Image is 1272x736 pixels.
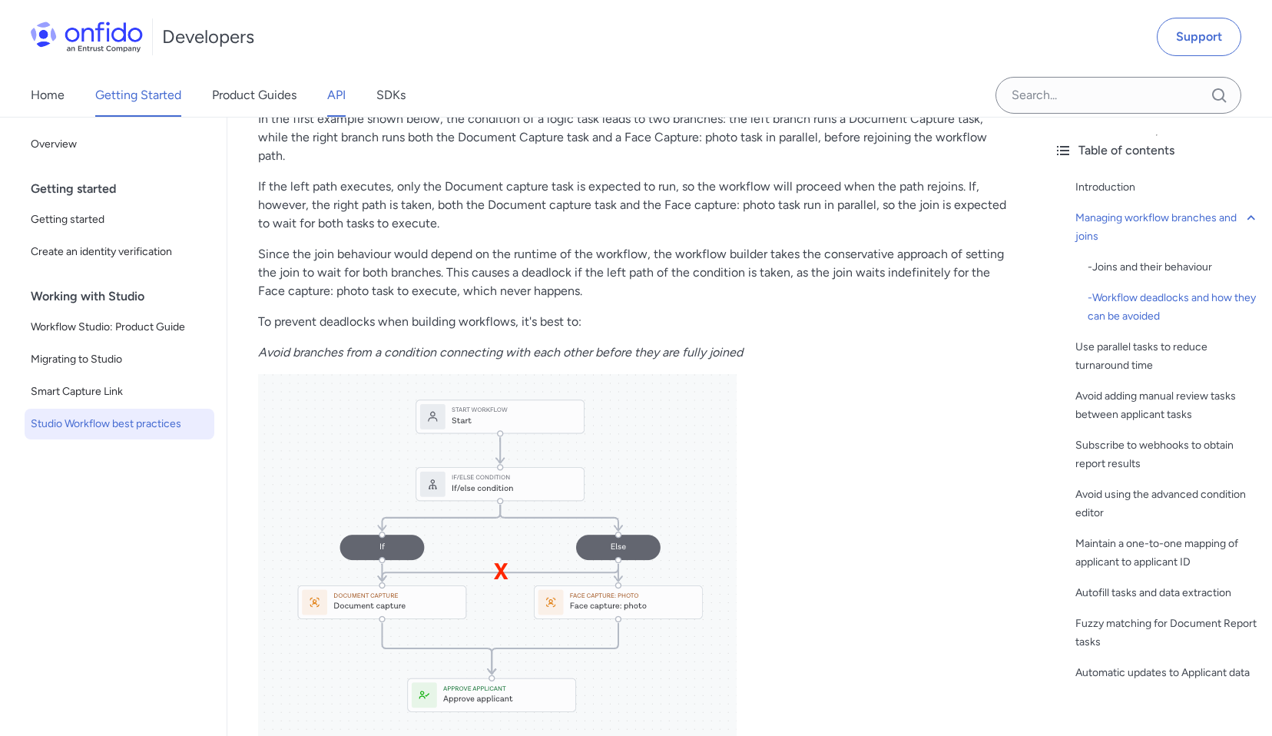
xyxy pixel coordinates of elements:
[25,204,214,235] a: Getting started
[25,312,214,343] a: Workflow Studio: Product Guide
[1075,664,1260,682] a: Automatic updates to Applicant data
[25,129,214,160] a: Overview
[31,135,208,154] span: Overview
[25,344,214,375] a: Migrating to Studio
[1075,436,1260,473] a: Subscribe to webhooks to obtain report results
[31,383,208,401] span: Smart Capture Link
[25,409,214,439] a: Studio Workflow best practices
[1075,584,1260,602] a: Autofill tasks and data extraction
[1088,289,1260,326] div: - Workflow deadlocks and how they can be avoided
[1157,18,1241,56] a: Support
[327,74,346,117] a: API
[1088,258,1260,277] a: -Joins and their behaviour
[212,74,296,117] a: Product Guides
[31,281,220,312] div: Working with Studio
[1075,387,1260,424] a: Avoid adding manual review tasks between applicant tasks
[1088,289,1260,326] a: -Workflow deadlocks and how they can be avoided
[376,74,406,117] a: SDKs
[1075,615,1260,651] a: Fuzzy matching for Document Report tasks
[31,243,208,261] span: Create an identity verification
[31,22,143,52] img: Onfido Logo
[258,245,1011,300] p: Since the join behaviour would depend on the runtime of the workflow, the workflow builder takes ...
[25,376,214,407] a: Smart Capture Link
[31,415,208,433] span: Studio Workflow best practices
[25,237,214,267] a: Create an identity verification
[258,110,1011,165] p: In the first example shown below, the condition of a logic task leads to two branches: the left b...
[1075,486,1260,522] a: Avoid using the advanced condition editor
[31,211,208,229] span: Getting started
[1075,338,1260,375] a: Use parallel tasks to reduce turnaround time
[995,77,1241,114] input: Onfido search input field
[31,74,65,117] a: Home
[1075,178,1260,197] a: Introduction
[31,318,208,337] span: Workflow Studio: Product Guide
[31,350,208,369] span: Migrating to Studio
[258,177,1011,233] p: If the left path executes, only the Document capture task is expected to run, so the workflow wil...
[258,313,1011,331] p: To prevent deadlocks when building workflows, it's best to:
[1075,535,1260,572] a: Maintain a one-to-one mapping of applicant to applicant ID
[258,345,743,360] em: Avoid branches from a condition connecting with each other before they are fully joined
[95,74,181,117] a: Getting Started
[1054,141,1260,160] div: Table of contents
[1075,209,1260,246] a: Managing workflow branches and joins
[31,174,220,204] div: Getting started
[1088,258,1260,277] div: - Joins and their behaviour
[162,25,254,49] h1: Developers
